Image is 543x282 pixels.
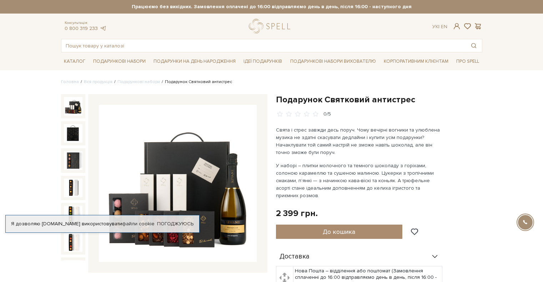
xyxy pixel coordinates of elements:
a: Подарункові набори [117,79,160,84]
p: У наборі – плитки молочного та темного шоколаду з горіхами, солоною карамеллю та сушеною малиною.... [276,162,443,199]
button: До кошика [276,225,403,239]
img: Подарунок Святковий антистрес [99,105,257,262]
a: logo [249,19,293,34]
div: 0/5 [323,111,331,118]
div: Ук [432,24,447,30]
a: Вся продукція [84,79,112,84]
img: Подарунок Святковий антистрес [64,233,82,252]
div: Я дозволяю [DOMAIN_NAME] використовувати [6,221,199,227]
img: Подарунок Святковий антистрес [64,97,82,116]
strong: Працюємо без вихідних. Замовлення оплачені до 16:00 відправляємо день в день, після 16:00 - насту... [61,4,482,10]
a: Ідеї подарунків [241,56,285,67]
a: Подарункові набори [90,56,149,67]
span: Консультація: [65,21,107,25]
a: Подарунки на День народження [151,56,238,67]
a: Корпоративним клієнтам [381,55,451,67]
a: файли cookie [122,221,155,227]
a: Головна [61,79,79,84]
input: Пошук товару у каталозі [61,39,466,52]
a: telegram [100,25,107,31]
a: 0 800 319 233 [65,25,98,31]
p: Свята і стрес завжди десь поруч. Чому вечірні вогники та улюблена музика не здатні скасувати дедл... [276,126,443,156]
img: Подарунок Святковий антистрес [64,206,82,224]
img: Подарунок Святковий антистрес [64,179,82,197]
a: Подарункові набори вихователю [287,55,379,67]
a: Погоджуюсь [157,221,193,227]
span: | [438,24,439,30]
a: Каталог [61,56,88,67]
h1: Подарунок Святковий антистрес [276,94,482,105]
span: До кошика [323,228,355,236]
a: Про Spell [453,56,482,67]
img: Подарунок Святковий антистрес [64,151,82,170]
li: Подарунок Святковий антистрес [160,79,232,85]
button: Пошук товару у каталозі [466,39,482,52]
span: Доставка [280,253,310,260]
div: 2 399 грн. [276,208,318,219]
img: Подарунок Святковий антистрес [64,260,82,279]
img: Подарунок Святковий антистрес [64,124,82,143]
a: En [441,24,447,30]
